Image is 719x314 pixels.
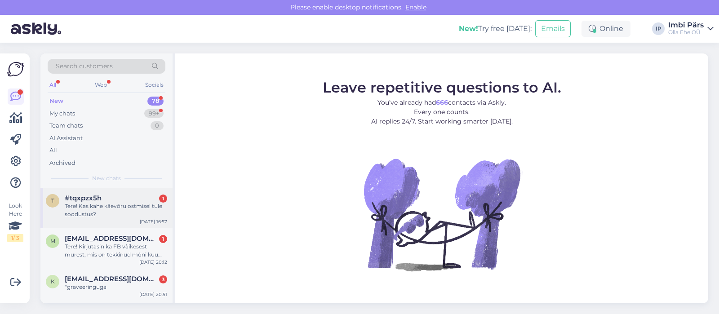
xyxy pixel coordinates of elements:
[535,20,571,37] button: Emails
[403,3,429,11] span: Enable
[7,61,24,78] img: Askly Logo
[65,275,158,283] span: kaaysaa@gmail.com
[361,133,523,295] img: No Chat active
[48,79,58,91] div: All
[159,275,167,283] div: 3
[49,109,75,118] div: My chats
[668,22,714,36] a: Imbi PärsOlla Ehe OÜ
[323,79,561,96] span: Leave repetitive questions to AI.
[92,174,121,182] span: New chats
[49,97,63,106] div: New
[50,238,55,244] span: m
[459,23,532,34] div: Try free [DATE]:
[51,197,54,204] span: t
[323,98,561,126] p: You’ve already had contacts via Askly. Every one counts. AI replies 24/7. Start working smarter [...
[65,243,167,259] div: Tere! Kirjutasin ka FB vàikesest murest, mis on tekkinud mòni kuu tagasi ostetud kaelaehtega! [PE...
[49,146,57,155] div: All
[93,79,109,91] div: Web
[56,62,113,71] span: Search customers
[49,134,83,143] div: AI Assistant
[139,259,167,265] div: [DATE] 20:12
[159,195,167,203] div: 1
[49,159,75,168] div: Archived
[147,97,164,106] div: 78
[139,291,167,298] div: [DATE] 20:51
[436,98,448,106] b: 666
[140,218,167,225] div: [DATE] 16:57
[668,29,704,36] div: Olla Ehe OÜ
[144,109,164,118] div: 99+
[65,202,167,218] div: Tere! Kas kahe käevõru ostmisel tule soodustus?
[65,283,167,291] div: *graveeringuga
[668,22,704,29] div: Imbi Pärs
[65,234,158,243] span: maris_20@msn.com
[581,21,630,37] div: Online
[7,234,23,242] div: 1 / 3
[65,194,102,202] span: #tqxpzx5h
[49,121,83,130] div: Team chats
[143,79,165,91] div: Socials
[159,235,167,243] div: 1
[7,202,23,242] div: Look Here
[459,24,478,33] b: New!
[151,121,164,130] div: 0
[652,22,665,35] div: IP
[51,278,55,285] span: k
